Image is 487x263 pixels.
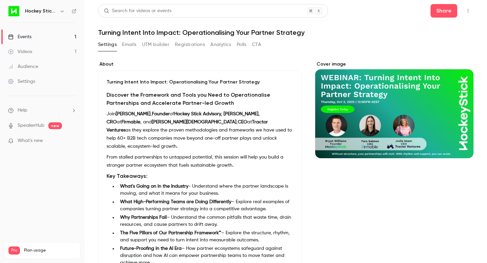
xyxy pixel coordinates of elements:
strong: CEO [238,120,247,124]
span: What's new [18,137,43,144]
span: Help [18,107,27,114]
strong: Future-Proofing in the AI Era [120,246,182,251]
button: CTA [252,39,261,50]
h1: Turning Intent Into Impact: Operationalising Your Partner Strategy [98,28,473,37]
strong: Why Partnerships Fail [120,215,167,220]
iframe: Noticeable Trigger [68,138,76,144]
img: Hockey Stick Advisory [8,6,19,17]
strong: What High-Performing Teams are Doing Differently [120,199,231,204]
div: Events [8,33,31,40]
p: Turning Intent Into Impact: Operationalising Your Partner Strategy [107,79,293,86]
strong: [PERSON_NAME][DEMOGRAPHIC_DATA] [152,120,236,124]
button: Emails [122,39,136,50]
span: Plan usage [24,248,76,253]
strong: Key Takeaways: [107,173,147,179]
li: – Explore the structure, rhythm, and support you need to turn intent into measurable outcomes. [117,230,293,244]
strong: [PERSON_NAME] [116,112,150,116]
button: Settings [98,39,117,50]
button: Polls [237,39,247,50]
button: UTM builder [142,39,169,50]
a: SpeakerHub [18,122,44,129]
button: Analytics [210,39,231,50]
p: From stalled partnerships to untapped potential, this session will help you build a stronger part... [107,153,293,169]
label: Cover image [315,61,473,68]
h6: Hockey Stick Advisory [25,8,57,15]
strong: The Five Pillars of Our Partnership Framework™ [120,231,221,235]
p: Join , of at , and , at as they explore the proven methodologies and frameworks we have used to h... [107,110,293,150]
span: Pro [8,246,20,255]
label: About [98,61,302,68]
li: help-dropdown-opener [8,107,76,114]
section: Cover image [315,61,473,158]
strong: CRO [107,120,117,124]
strong: What's Going on in the Industry [120,184,188,189]
button: Share [431,4,457,18]
strong: Firmable [121,120,140,124]
li: – Understand the common pitfalls that waste time, drain resources, and cause partners to drift away. [117,214,293,228]
div: Audience [8,63,38,70]
li: - Understand where the partner landscape is moving, and what it means for your business. [117,183,293,197]
strong: Hockey Stick Advisory, [PERSON_NAME], [174,112,260,116]
div: Search for videos or events [104,7,171,15]
li: – Explore real examples of companies turning partner strategy into a competitive advantage. [117,198,293,213]
strong: Discover the Framework and Tools you Need to Operationalise Partnerships and Accelerate Partner-l... [107,92,270,106]
button: Registrations [175,39,205,50]
div: Videos [8,48,32,55]
div: Settings [8,78,35,85]
strong: Founder [152,112,170,116]
span: new [48,122,62,129]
